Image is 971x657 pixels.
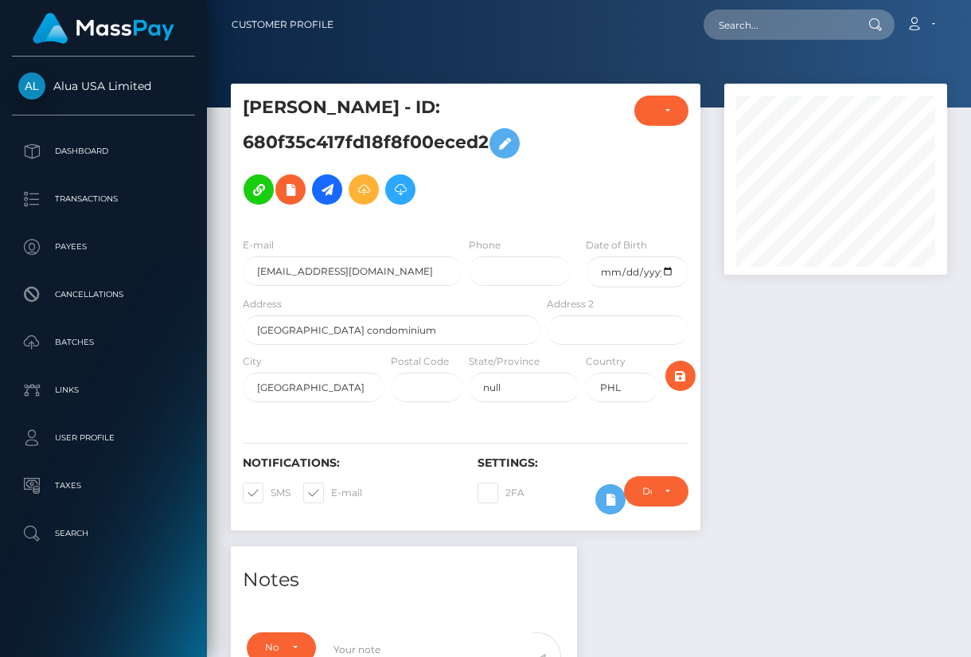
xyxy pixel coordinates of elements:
[33,13,174,44] img: MassPay Logo
[12,227,195,267] a: Payees
[312,174,342,205] a: Initiate Payout
[586,238,647,252] label: Date of Birth
[586,354,626,369] label: Country
[243,297,282,311] label: Address
[18,330,189,354] p: Batches
[704,10,853,40] input: Search...
[12,179,195,219] a: Transactions
[18,378,189,402] p: Links
[547,297,594,311] label: Address 2
[243,456,454,470] h6: Notifications:
[12,514,195,553] a: Search
[478,483,524,503] label: 2FA
[232,8,333,41] a: Customer Profile
[265,641,279,654] div: Note Type
[243,483,291,503] label: SMS
[12,131,195,171] a: Dashboard
[18,522,189,546] p: Search
[18,426,189,450] p: User Profile
[469,238,501,252] label: Phone
[12,79,195,93] span: Alua USA Limited
[12,370,195,410] a: Links
[303,483,362,503] label: E-mail
[18,187,189,211] p: Transactions
[243,238,274,252] label: E-mail
[12,466,195,506] a: Taxes
[469,354,540,369] label: State/Province
[243,354,262,369] label: City
[478,456,688,470] h6: Settings:
[243,96,532,213] h5: [PERSON_NAME] - ID: 680f35c417fd18f8f00eced2
[642,485,652,498] div: Do not require
[634,96,688,126] button: ACTIVE
[18,139,189,163] p: Dashboard
[624,476,688,506] button: Do not require
[18,474,189,498] p: Taxes
[12,418,195,458] a: User Profile
[391,354,449,369] label: Postal Code
[12,323,195,362] a: Batches
[243,566,565,594] h4: Notes
[18,283,189,307] p: Cancellations
[18,235,189,259] p: Payees
[18,72,45,100] img: Alua USA Limited
[12,275,195,315] a: Cancellations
